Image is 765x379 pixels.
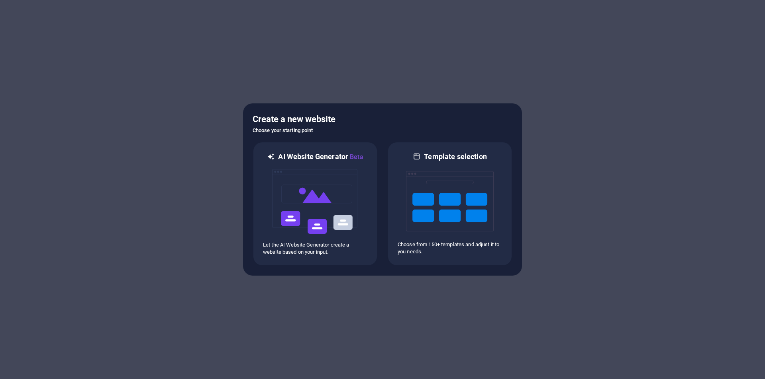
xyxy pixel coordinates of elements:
[387,142,512,266] div: Template selectionChoose from 150+ templates and adjust it to you needs.
[348,153,363,161] span: Beta
[271,162,359,241] img: ai
[253,126,512,135] h6: Choose your starting point
[263,241,367,256] p: Let the AI Website Generator create a website based on your input.
[424,152,486,161] h6: Template selection
[253,113,512,126] h5: Create a new website
[278,152,363,162] h6: AI Website Generator
[253,142,378,266] div: AI Website GeneratorBetaaiLet the AI Website Generator create a website based on your input.
[398,241,502,255] p: Choose from 150+ templates and adjust it to you needs.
